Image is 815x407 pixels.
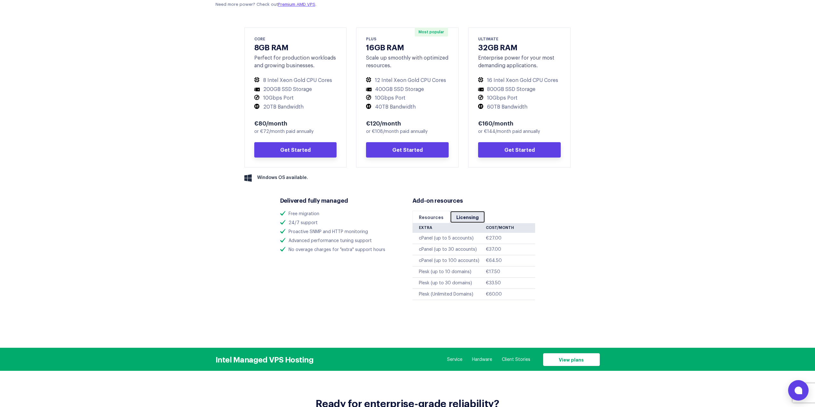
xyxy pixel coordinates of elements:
div: Scale up smoothly with optimized resources. [366,54,449,69]
div: or €72/month paid annually [254,128,337,135]
li: 400GB SSD Storage [366,86,449,93]
a: Get Started [366,142,449,158]
td: €33.50 [486,278,535,289]
p: Need more power? Check out . [216,2,370,8]
span: Most popular [415,28,448,37]
div: €120/month [366,119,449,127]
li: Advanced performance tuning support [280,238,403,244]
div: €80/month [254,119,337,127]
li: 800GB SSD Storage [478,86,561,93]
td: Plesk (up to 30 domains) [412,278,486,289]
td: cPanel (up to 5 accounts) [412,233,486,244]
td: cPanel (up to 100 accounts) [412,255,486,266]
th: Extra [412,223,486,233]
li: 200GB SSD Storage [254,86,337,93]
div: €160/month [478,119,561,127]
div: Perfect for production workloads and growing businesses. [254,54,337,69]
td: €60.00 [486,289,535,300]
h3: 32GB RAM [478,42,561,52]
a: Service [447,356,462,363]
li: 10Gbps Port [366,95,449,102]
li: 10Gbps Port [478,95,561,102]
li: 20TB Bandwidth [254,104,337,110]
li: 40TB Bandwidth [366,104,449,110]
li: No overage charges for "extra" support hours [280,247,403,253]
a: Get Started [254,142,337,158]
div: CORE [254,36,337,42]
button: Open chat window [788,380,809,401]
a: Get Started [478,142,561,158]
td: cPanel (up to 30 accounts) [412,244,486,255]
a: Resources [412,211,450,223]
td: €17.50 [486,266,535,278]
h3: 16GB RAM [366,42,449,52]
div: PLUS [366,36,449,42]
a: Premium AMD VPS [278,2,315,6]
a: View plans [543,353,600,366]
li: Free migration [280,211,403,217]
div: ULTIMATE [478,36,561,42]
li: 10Gbps Port [254,95,337,102]
span: Windows OS available. [257,175,308,181]
li: 8 Intel Xeon Gold CPU Cores [254,77,337,84]
td: €37.00 [486,244,535,255]
td: €64.50 [486,255,535,266]
a: Licensing [450,211,485,223]
div: or €108/month paid annually [366,128,449,135]
h3: Add-on resources [412,196,535,204]
h3: Delivered fully managed [280,196,403,204]
td: Plesk (Unlimited Domains) [412,289,486,300]
th: Cost/Month [486,223,535,233]
h3: 8GB RAM [254,42,337,52]
li: 24/7 support [280,220,403,226]
a: Client Stories [502,356,530,363]
a: Hardware [472,356,492,363]
div: or €144/month paid annually [478,128,561,135]
li: 12 Intel Xeon Gold CPU Cores [366,77,449,84]
li: 16 Intel Xeon Gold CPU Cores [478,77,561,84]
td: Plesk (up to 10 domains) [412,266,486,278]
td: €27.00 [486,233,535,244]
div: Enterprise power for your most demanding applications. [478,54,561,69]
li: 60TB Bandwidth [478,104,561,110]
h3: Intel Managed VPS Hosting [216,354,314,364]
li: Proactive SNMP and HTTP monitoring [280,229,403,235]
